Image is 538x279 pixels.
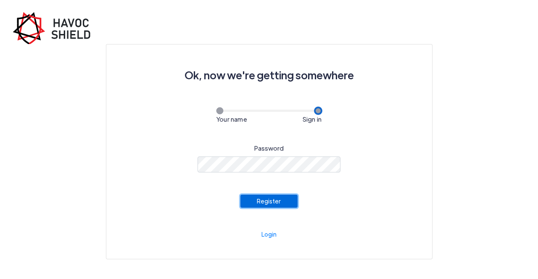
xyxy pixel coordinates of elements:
iframe: Chat Widget [398,188,538,279]
span: Your name [216,115,247,123]
button: Register [240,195,298,208]
span: Sign in [303,115,322,123]
h3: Ok, now we're getting somewhere [127,65,412,86]
img: havoc-shield-register-logo.png [13,12,97,44]
label: Password [254,143,284,153]
a: Login [261,230,277,238]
